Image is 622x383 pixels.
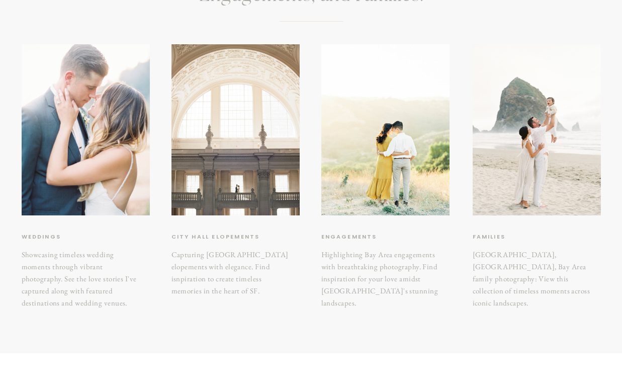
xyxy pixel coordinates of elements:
[321,232,413,242] a: Engagements
[171,232,272,242] a: City hall elopements
[473,232,571,242] a: Families
[22,232,106,242] a: weddings
[22,249,144,283] h3: Showcasing timeless wedding moments through vibrant photography. See the love stories I've captur...
[171,249,293,284] h3: Capturing [GEOGRAPHIC_DATA] elopements with elegance. Find isnpiration to create timeless memorie...
[473,249,595,302] a: [GEOGRAPHIC_DATA], [GEOGRAPHIC_DATA], Bay Area family photography: View this collection of timele...
[321,249,443,302] h3: Highlighting Bay Area engagements with breathtaking photography. Find inspiration for your love a...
